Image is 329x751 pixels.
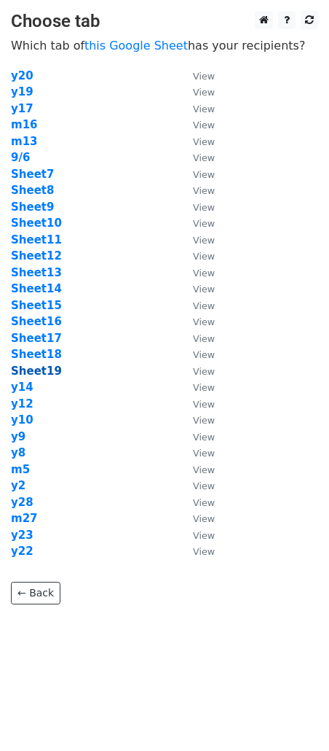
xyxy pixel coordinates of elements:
[178,266,215,279] a: View
[193,464,215,475] small: View
[11,348,62,361] a: Sheet18
[193,399,215,410] small: View
[178,299,215,312] a: View
[11,233,62,246] a: Sheet11
[178,184,215,197] a: View
[11,38,318,53] p: Which tab of has your recipients?
[178,282,215,295] a: View
[178,135,215,148] a: View
[178,545,215,558] a: View
[256,681,329,751] iframe: Chat Widget
[193,415,215,426] small: View
[193,333,215,344] small: View
[193,300,215,311] small: View
[178,233,215,246] a: View
[11,430,25,443] a: y9
[193,185,215,196] small: View
[193,382,215,393] small: View
[11,315,62,328] a: Sheet16
[11,282,62,295] strong: Sheet14
[11,184,54,197] strong: Sheet8
[11,582,60,604] a: ← Back
[193,497,215,508] small: View
[193,136,215,147] small: View
[11,266,62,279] a: Sheet13
[178,315,215,328] a: View
[11,168,54,181] a: Sheet7
[193,120,215,131] small: View
[11,102,33,115] strong: y17
[11,299,62,312] a: Sheet15
[11,381,33,394] a: y14
[84,39,188,52] a: this Google Sheet
[11,463,30,476] strong: m5
[193,546,215,557] small: View
[193,152,215,163] small: View
[11,249,62,262] a: Sheet12
[193,284,215,295] small: View
[193,218,215,229] small: View
[11,151,30,164] a: 9/6
[193,235,215,246] small: View
[178,479,215,492] a: View
[11,69,33,82] a: y20
[178,381,215,394] a: View
[178,446,215,459] a: View
[193,316,215,327] small: View
[178,151,215,164] a: View
[193,366,215,377] small: View
[193,448,215,459] small: View
[178,512,215,525] a: View
[11,479,25,492] a: y2
[11,118,38,131] a: m16
[11,446,25,459] a: y8
[193,71,215,82] small: View
[11,217,62,230] a: Sheet10
[178,397,215,410] a: View
[178,365,215,378] a: View
[178,168,215,181] a: View
[178,348,215,361] a: View
[11,332,62,345] a: Sheet17
[178,85,215,98] a: View
[11,365,62,378] a: Sheet19
[178,102,215,115] a: View
[11,135,38,148] a: m13
[11,85,33,98] a: y19
[11,545,33,558] strong: y22
[193,104,215,114] small: View
[178,430,215,443] a: View
[178,217,215,230] a: View
[11,496,33,509] a: y28
[11,11,318,32] h3: Choose tab
[193,530,215,541] small: View
[178,118,215,131] a: View
[193,268,215,279] small: View
[11,201,54,214] a: Sheet9
[178,69,215,82] a: View
[178,201,215,214] a: View
[11,529,33,542] a: y23
[178,332,215,345] a: View
[178,463,215,476] a: View
[11,413,33,427] a: y10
